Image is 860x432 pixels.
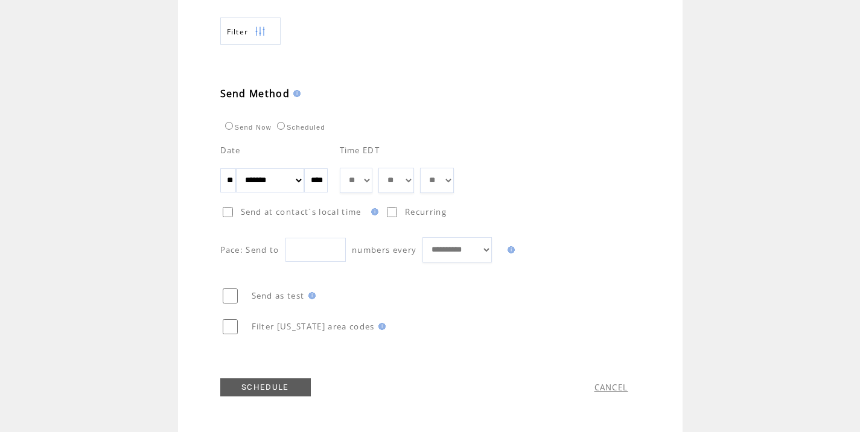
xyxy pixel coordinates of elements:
span: Time EDT [340,145,380,156]
img: help.gif [368,208,378,215]
img: help.gif [375,323,386,330]
input: Scheduled [277,122,285,130]
img: help.gif [504,246,515,253]
a: CANCEL [594,382,628,393]
label: Scheduled [274,124,325,131]
span: Filter [US_STATE] area codes [252,321,375,332]
a: Filter [220,17,281,45]
img: filters.png [255,18,266,45]
span: Send as test [252,290,305,301]
span: Send Method [220,87,290,100]
a: SCHEDULE [220,378,311,396]
span: Recurring [405,206,447,217]
label: Send Now [222,124,272,131]
span: Pace: Send to [220,244,279,255]
span: numbers every [352,244,416,255]
span: Date [220,145,241,156]
span: Show filters [227,27,249,37]
span: Send at contact`s local time [241,206,362,217]
img: help.gif [290,90,301,97]
input: Send Now [225,122,233,130]
img: help.gif [305,292,316,299]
